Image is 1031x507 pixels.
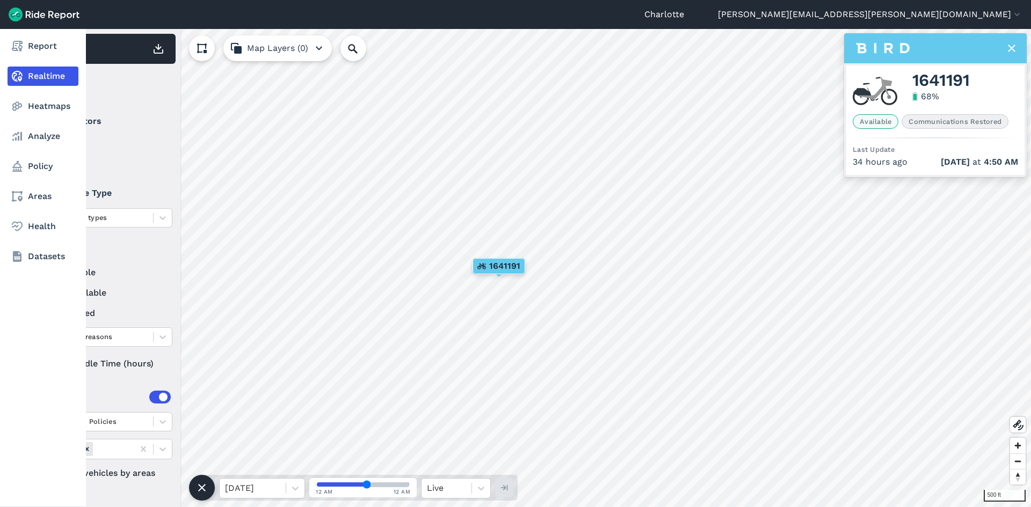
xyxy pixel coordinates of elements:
label: unavailable [43,286,172,299]
a: Report [8,36,78,56]
div: Filter [39,69,176,102]
span: [DATE] [941,157,970,167]
summary: Areas [43,382,171,412]
span: 4:50 AM [984,157,1018,167]
span: Communications Restored [902,114,1008,129]
input: Search Location or Vehicles [340,35,383,61]
span: 12 AM [316,488,333,496]
a: Datasets [8,247,78,266]
label: Bird [43,136,172,149]
span: Available [853,114,898,129]
div: 34 hours ago [853,156,1018,168]
summary: Operators [43,106,171,136]
a: Policy [8,157,78,176]
div: 68 % [921,90,939,103]
a: Areas [8,187,78,206]
a: Analyze [8,127,78,146]
summary: Status [43,236,171,266]
button: Zoom in [1010,438,1026,453]
span: 1641191 [912,74,970,87]
a: Charlotte [644,8,684,21]
button: [PERSON_NAME][EMAIL_ADDRESS][PERSON_NAME][DOMAIN_NAME] [718,8,1022,21]
span: 1641191 [489,260,520,273]
label: Lime [43,157,172,170]
img: Ride Report [9,8,79,21]
button: Map Layers (0) [223,35,332,61]
summary: Vehicle Type [43,178,171,208]
button: Reset bearing to north [1010,469,1026,484]
span: Last Update [853,145,895,153]
a: Health [8,217,78,236]
div: Idle Time (hours) [43,354,172,373]
div: Remove Areas (5) [81,442,93,455]
label: reserved [43,307,172,320]
a: Heatmaps [8,97,78,116]
img: Bird ebike [853,76,897,106]
button: Zoom out [1010,453,1026,469]
a: Realtime [8,67,78,86]
canvas: Map [34,29,1031,507]
label: available [43,266,172,279]
div: Areas [58,391,171,403]
span: at [941,156,1018,168]
label: Filter vehicles by areas [43,467,172,480]
div: 500 ft [984,490,1026,502]
img: Bird [856,41,910,56]
span: 12 AM [394,488,411,496]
